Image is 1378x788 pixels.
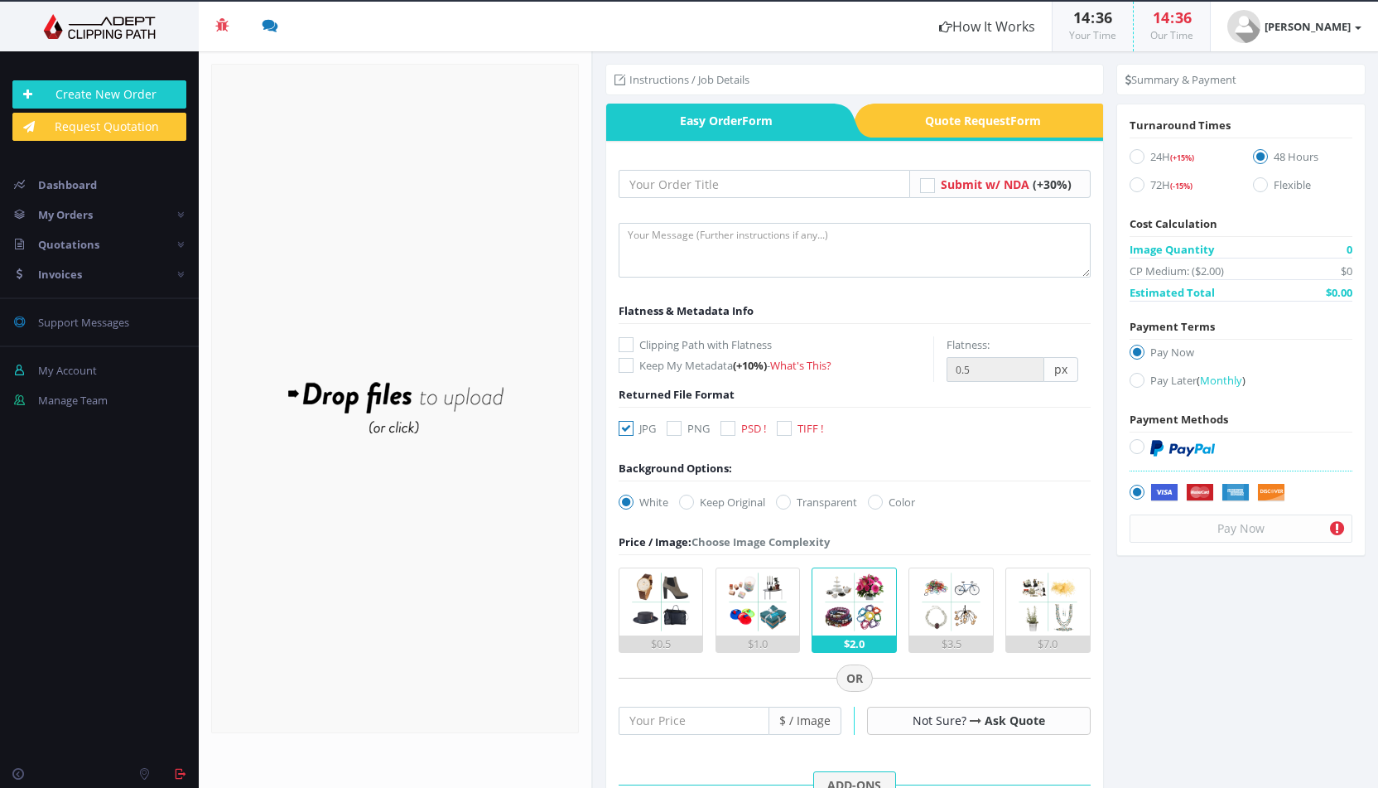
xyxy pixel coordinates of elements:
[1326,284,1352,301] span: $0.00
[1014,568,1082,636] img: 5.png
[619,534,830,550] div: Choose Image Complexity
[1130,284,1215,301] span: Estimated Total
[1130,118,1231,133] span: Turnaround Times
[836,665,873,693] span: OR
[1130,412,1228,427] span: Payment Methods
[667,420,710,437] label: PNG
[1150,28,1193,42] small: Our Time
[38,315,129,330] span: Support Messages
[1170,177,1192,192] a: (-15%)
[38,363,97,378] span: My Account
[1170,181,1192,191] span: (-15%)
[733,358,767,373] span: (+10%)
[985,713,1045,728] a: Ask Quote
[1125,71,1236,88] li: Summary & Payment
[1169,7,1175,27] span: :
[1170,152,1194,163] span: (+15%)
[1211,2,1378,51] a: [PERSON_NAME]
[868,494,915,510] label: Color
[1130,263,1224,279] span: CP Medium: ($2.00)
[812,636,896,652] div: $2.0
[770,358,831,373] a: What's This?
[941,176,1072,192] a: Submit w/ NDA (+30%)
[38,393,108,408] span: Manage Team
[1265,19,1351,34] strong: [PERSON_NAME]
[1130,241,1214,258] span: Image Quantity
[38,237,99,252] span: Quotations
[1150,484,1285,502] img: Securely by Stripe
[725,568,792,636] img: 2.png
[909,636,993,652] div: $3.5
[1010,113,1041,128] i: Form
[38,267,82,282] span: Invoices
[947,336,990,353] label: Flatness:
[769,707,841,735] span: $ / Image
[619,303,754,318] span: Flatness & Metadata Info
[913,713,966,728] span: Not Sure?
[1096,7,1112,27] span: 36
[12,80,186,109] a: Create New Order
[614,71,749,88] li: Instructions / Job Details
[619,357,933,374] label: Keep My Metadata -
[716,636,800,652] div: $1.0
[619,636,703,652] div: $0.5
[941,176,1029,192] span: Submit w/ NDA
[1073,7,1090,27] span: 14
[38,177,97,192] span: Dashboard
[628,568,695,636] img: 1.png
[619,534,691,549] span: Price / Image:
[1130,372,1352,394] label: Pay Later
[742,113,773,128] i: Form
[619,170,910,198] input: Your Order Title
[821,568,888,636] img: 3.png
[619,336,933,353] label: Clipping Path with Flatness
[1130,216,1217,231] span: Cost Calculation
[923,2,1052,51] a: How It Works
[619,494,668,510] label: White
[619,420,656,437] label: JPG
[1006,636,1090,652] div: $7.0
[1175,7,1192,27] span: 36
[38,207,93,222] span: My Orders
[1253,176,1352,199] label: Flexible
[1197,373,1245,388] a: (Monthly)
[12,113,186,141] a: Request Quotation
[619,707,769,735] input: Your Price
[1130,148,1229,171] label: 24H
[619,387,735,402] span: Returned File Format
[918,568,985,636] img: 4.png
[1200,373,1242,388] span: Monthly
[1341,263,1352,279] span: $0
[1044,357,1078,382] span: px
[679,494,765,510] label: Keep Original
[12,14,186,39] img: Adept Graphics
[776,494,857,510] label: Transparent
[1130,344,1352,366] label: Pay Now
[1227,10,1260,43] img: user_default.jpg
[606,104,834,138] a: Easy OrderForm
[1090,7,1096,27] span: :
[619,460,732,476] div: Background Options:
[1153,7,1169,27] span: 14
[1130,176,1229,199] label: 72H
[1033,176,1072,192] span: (+30%)
[797,421,823,436] span: TIFF !
[1253,148,1352,171] label: 48 Hours
[1150,440,1215,457] img: PayPal
[606,104,834,138] span: Easy Order
[1130,319,1215,334] span: Payment Terms
[1069,28,1116,42] small: Your Time
[875,104,1103,138] span: Quote Request
[875,104,1103,138] a: Quote RequestForm
[1170,149,1194,164] a: (+15%)
[1347,241,1352,258] span: 0
[741,421,766,436] span: PSD !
